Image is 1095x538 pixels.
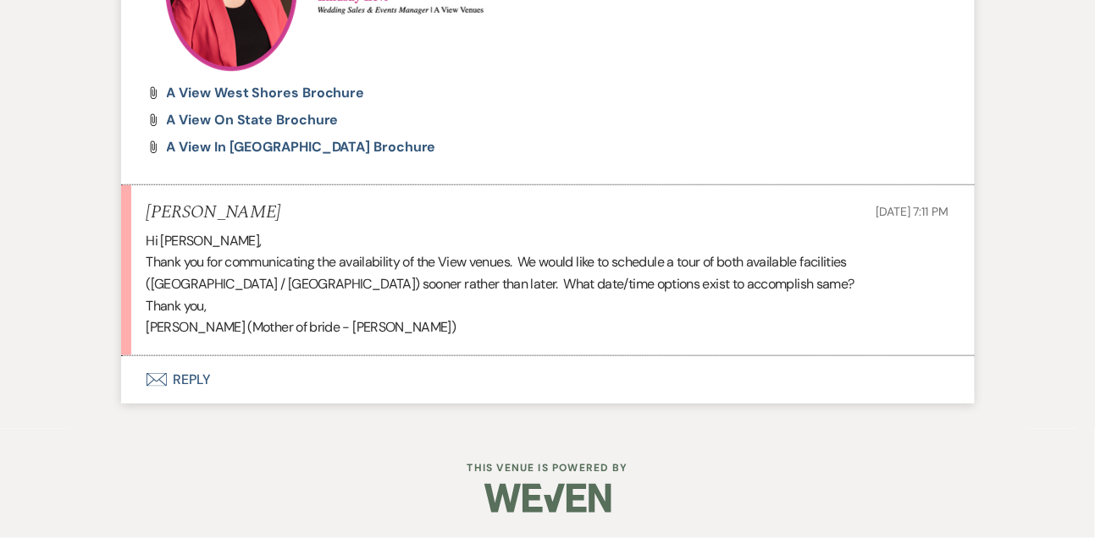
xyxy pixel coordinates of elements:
[484,469,611,528] img: Weven Logo
[147,202,281,223] h5: [PERSON_NAME]
[121,356,975,403] button: Reply
[167,140,436,154] a: A View in [GEOGRAPHIC_DATA] Brochure
[167,86,365,100] a: A View West Shores Brochure
[167,113,339,127] a: A View on State Brochure
[167,111,339,129] span: A View on State Brochure
[167,84,365,102] span: A View West Shores Brochure
[167,138,436,156] span: A View in [GEOGRAPHIC_DATA] Brochure
[876,204,948,219] span: [DATE] 7:11 PM
[147,230,949,338] div: Hi [PERSON_NAME], Thank you for communicating the availability of the View venues. We would like ...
